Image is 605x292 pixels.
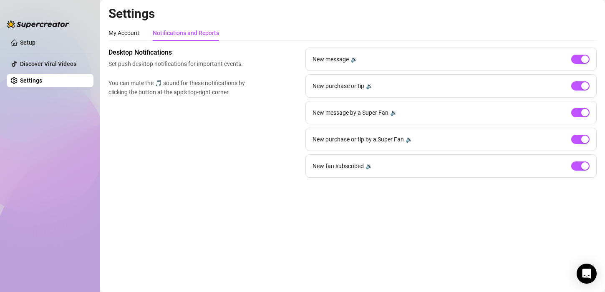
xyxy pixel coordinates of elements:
[108,59,249,68] span: Set push desktop notifications for important events.
[153,28,219,38] div: Notifications and Reports
[313,108,388,117] span: New message by a Super Fan
[577,264,597,284] div: Open Intercom Messenger
[406,135,413,144] div: 🔉
[313,81,364,91] span: New purchase or tip
[7,20,69,28] img: logo-BBDzfeDw.svg
[313,161,364,171] span: New fan subscribed
[20,60,76,67] a: Discover Viral Videos
[20,39,35,46] a: Setup
[313,55,349,64] span: New message
[366,161,373,171] div: 🔉
[108,28,139,38] div: My Account
[108,48,249,58] span: Desktop Notifications
[366,81,373,91] div: 🔉
[108,6,597,22] h2: Settings
[350,55,358,64] div: 🔉
[108,78,249,97] span: You can mute the 🎵 sound for these notifications by clicking the button at the app's top-right co...
[313,135,404,144] span: New purchase or tip by a Super Fan
[20,77,42,84] a: Settings
[390,108,397,117] div: 🔉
